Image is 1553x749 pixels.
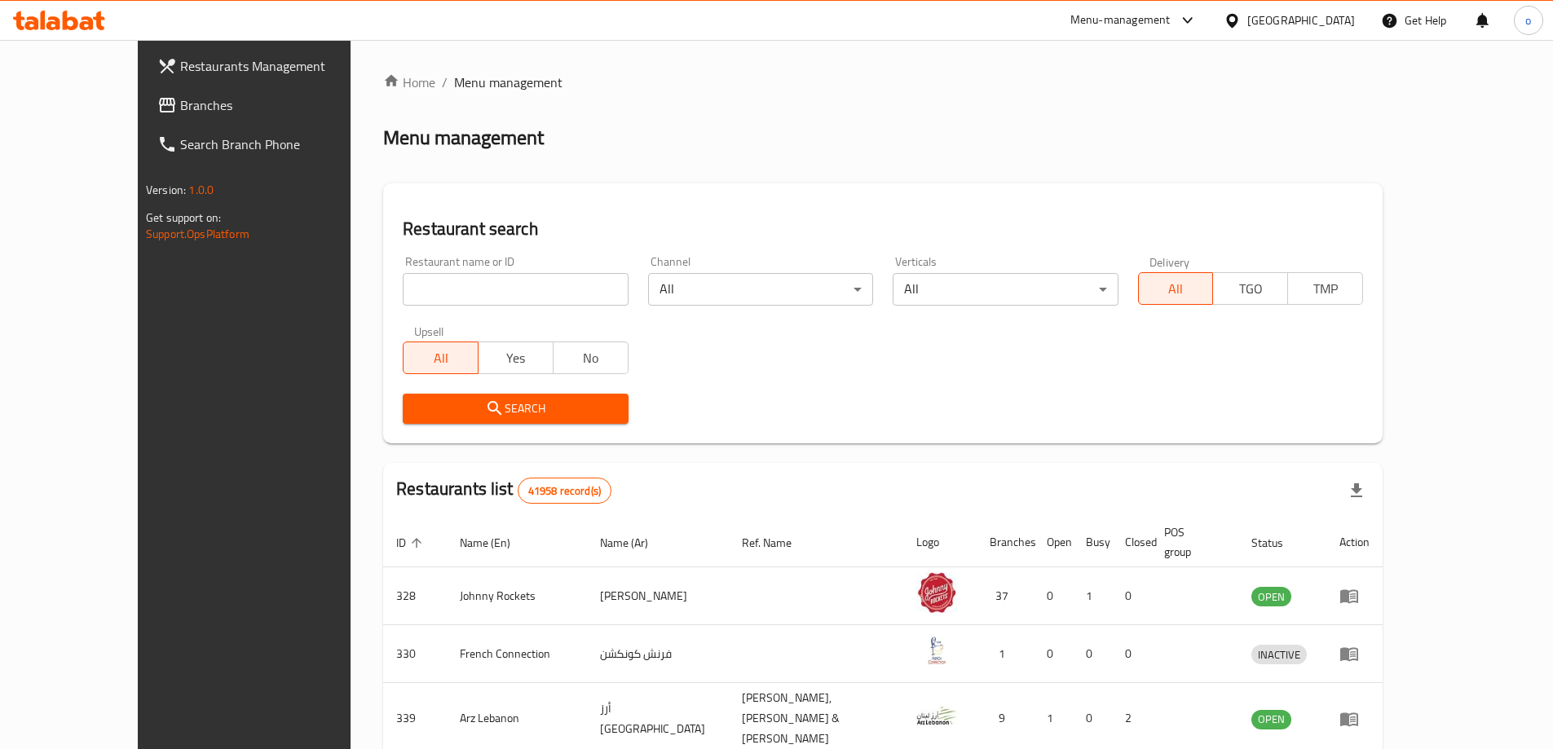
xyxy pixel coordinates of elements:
td: 37 [977,567,1034,625]
div: Total records count [518,478,611,504]
div: Export file [1337,471,1376,510]
div: OPEN [1251,710,1291,729]
td: 0 [1034,625,1073,683]
span: 1.0.0 [188,179,214,200]
span: Name (Ar) [600,533,669,553]
img: Arz Lebanon [916,695,957,736]
button: All [1138,272,1214,305]
div: All [893,273,1118,306]
img: French Connection [916,630,957,671]
th: Logo [903,518,977,567]
span: Status [1251,533,1304,553]
span: All [410,346,472,370]
img: Johnny Rockets [916,572,957,613]
th: Branches [977,518,1034,567]
a: Home [383,73,435,92]
div: All [648,273,873,306]
a: Branches [144,86,397,125]
span: 41958 record(s) [518,483,611,499]
input: Search for restaurant name or ID.. [403,273,628,306]
div: Menu [1339,709,1370,729]
div: INACTIVE [1251,645,1307,664]
span: o [1525,11,1531,29]
td: 0 [1112,625,1151,683]
label: Upsell [414,325,444,337]
button: All [403,341,479,374]
span: POS group [1164,522,1219,562]
h2: Restaurants list [396,477,611,504]
span: Search [416,399,615,419]
td: 330 [383,625,447,683]
td: فرنش كونكشن [587,625,729,683]
div: [GEOGRAPHIC_DATA] [1247,11,1355,29]
nav: breadcrumb [383,73,1383,92]
td: 0 [1034,567,1073,625]
span: Name (En) [460,533,532,553]
div: OPEN [1251,587,1291,606]
span: ID [396,533,427,553]
span: Version: [146,179,186,200]
a: Search Branch Phone [144,125,397,164]
button: No [553,341,629,374]
span: Restaurants Management [180,56,384,76]
div: Menu [1339,586,1370,606]
a: Restaurants Management [144,46,397,86]
th: Open [1034,518,1073,567]
td: French Connection [447,625,587,683]
span: OPEN [1251,710,1291,729]
div: Menu-management [1070,11,1171,30]
span: OPEN [1251,588,1291,606]
span: TMP [1295,277,1357,301]
th: Action [1326,518,1383,567]
td: 1 [977,625,1034,683]
span: INACTIVE [1251,645,1307,664]
span: Search Branch Phone [180,134,384,154]
label: Delivery [1149,256,1190,267]
button: TMP [1287,272,1363,305]
span: TGO [1220,277,1282,301]
span: Menu management [454,73,563,92]
span: Get support on: [146,207,221,228]
td: 328 [383,567,447,625]
li: / [442,73,448,92]
button: Search [403,394,628,424]
h2: Menu management [383,125,544,151]
td: 0 [1073,625,1112,683]
h2: Restaurant search [403,217,1363,241]
span: No [560,346,622,370]
td: 0 [1112,567,1151,625]
td: [PERSON_NAME] [587,567,729,625]
span: Branches [180,95,384,115]
button: TGO [1212,272,1288,305]
th: Busy [1073,518,1112,567]
td: 1 [1073,567,1112,625]
td: Johnny Rockets [447,567,587,625]
span: Yes [485,346,547,370]
button: Yes [478,341,554,374]
span: All [1145,277,1207,301]
th: Closed [1112,518,1151,567]
div: Menu [1339,644,1370,663]
a: Support.OpsPlatform [146,223,249,245]
span: Ref. Name [742,533,813,553]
